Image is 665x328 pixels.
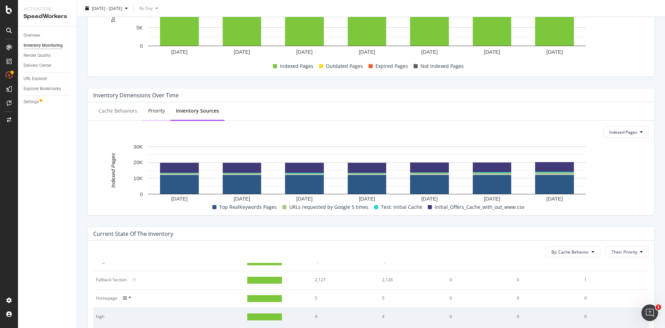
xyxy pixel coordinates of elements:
[315,313,371,320] div: 4
[484,49,500,55] text: [DATE]
[133,144,143,150] text: 30K
[24,32,40,39] div: Overview
[96,277,127,283] div: Fallback Section
[24,62,72,69] a: Delivery Center
[450,313,505,320] div: 0
[110,153,116,188] text: Indexed Pages
[24,62,51,69] div: Delivery Center
[656,304,661,310] span: 1
[92,5,122,11] span: [DATE] - [DATE]
[584,313,640,320] div: 0
[136,5,153,11] span: By Day
[547,49,563,55] text: [DATE]
[609,129,637,135] span: Indexed Pages
[140,191,143,197] text: 0
[484,196,500,202] text: [DATE]
[24,85,61,92] div: Explorer Bookmarks
[280,62,313,70] span: Indexed Pages
[382,277,438,283] div: 2,126
[450,277,505,283] div: 0
[326,62,363,70] span: Outdated Pages
[612,249,637,255] span: Then: Priority
[96,295,117,301] div: Homepage
[24,32,72,39] a: Overview
[315,295,371,301] div: 5
[382,295,438,301] div: 5
[24,75,47,82] div: URL Explorer
[375,62,408,70] span: Expired Pages
[24,42,72,49] a: Inventory Monitoring
[382,313,438,320] div: 4
[381,203,422,211] span: Test: Initial Cache
[584,277,640,283] div: 1
[289,203,369,211] span: URLs requested by Google 5 times
[517,313,573,320] div: 0
[219,203,277,211] span: Top RealKeywords Pages
[99,107,137,114] div: Cache Behaviors
[93,143,641,203] svg: A chart.
[93,92,179,99] div: Inventory Dimensions Over Time
[603,126,649,138] button: Indexed Pages
[82,3,131,14] button: [DATE] - [DATE]
[234,49,250,55] text: [DATE]
[24,42,63,49] div: Inventory Monitoring
[171,196,187,202] text: [DATE]
[133,160,143,166] text: 20K
[359,196,375,202] text: [DATE]
[24,52,72,59] a: Render Quality
[547,196,563,202] text: [DATE]
[359,49,375,55] text: [DATE]
[136,25,143,30] text: 5K
[176,107,219,114] div: Inventory Sources
[93,230,173,237] div: Current state of the inventory
[421,49,437,55] text: [DATE]
[133,176,143,181] text: 10K
[24,75,72,82] a: URL Explorer
[24,98,39,106] div: Settings
[296,196,312,202] text: [DATE]
[421,196,437,202] text: [DATE]
[24,52,51,59] div: Render Quality
[517,295,573,301] div: 0
[450,295,505,301] div: 0
[140,43,143,49] text: 0
[96,313,227,320] div: high
[296,49,312,55] text: [DATE]
[606,246,649,257] button: Then: Priority
[24,12,71,20] div: SpeedWorkers
[546,246,600,257] button: By: Cache Behavior
[171,49,187,55] text: [DATE]
[24,98,72,106] a: Settings
[435,203,524,211] span: Initial_Offers_Cache_with_out_www.csv
[148,107,165,114] div: Priority
[641,304,658,321] iframe: Intercom live chat
[234,196,250,202] text: [DATE]
[24,85,72,92] a: Explorer Bookmarks
[551,249,589,255] span: By: Cache Behavior
[584,295,640,301] div: 0
[315,277,371,283] div: 2,127
[136,3,161,14] button: By Day
[517,277,573,283] div: 0
[420,62,464,70] span: Not Indexed Pages
[24,6,71,12] div: Activation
